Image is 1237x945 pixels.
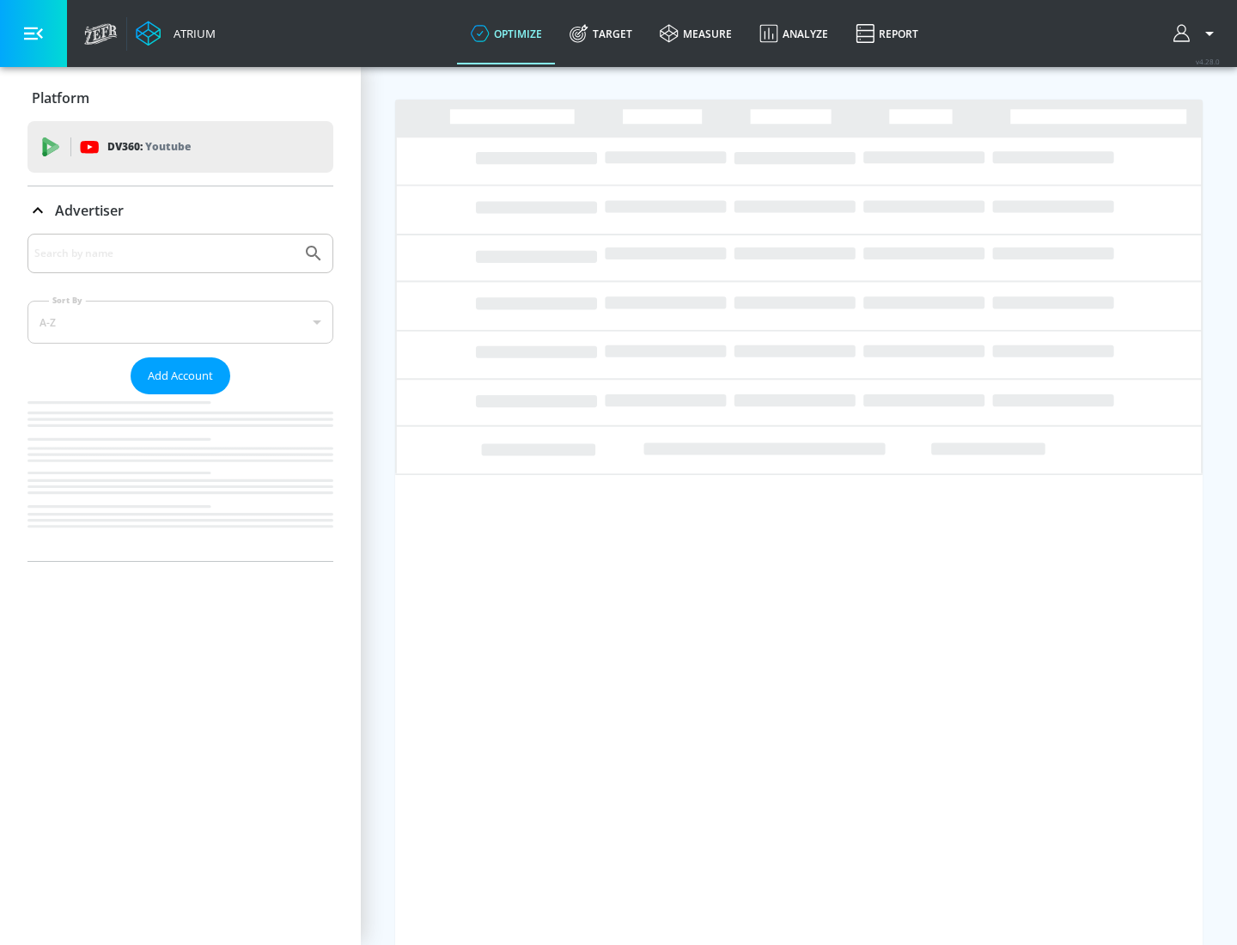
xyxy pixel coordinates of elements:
a: Target [556,3,646,64]
button: Add Account [131,357,230,394]
div: Atrium [167,26,216,41]
a: measure [646,3,746,64]
span: Add Account [148,366,213,386]
p: Advertiser [55,201,124,220]
input: Search by name [34,242,295,265]
div: Platform [27,74,333,122]
nav: list of Advertiser [27,394,333,561]
div: A-Z [27,301,333,344]
p: Youtube [145,137,191,155]
span: v 4.28.0 [1196,57,1220,66]
p: DV360: [107,137,191,156]
div: Advertiser [27,234,333,561]
a: Report [842,3,932,64]
div: Advertiser [27,186,333,235]
label: Sort By [49,295,86,306]
div: DV360: Youtube [27,121,333,173]
a: Analyze [746,3,842,64]
a: Atrium [136,21,216,46]
a: optimize [457,3,556,64]
p: Platform [32,88,89,107]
